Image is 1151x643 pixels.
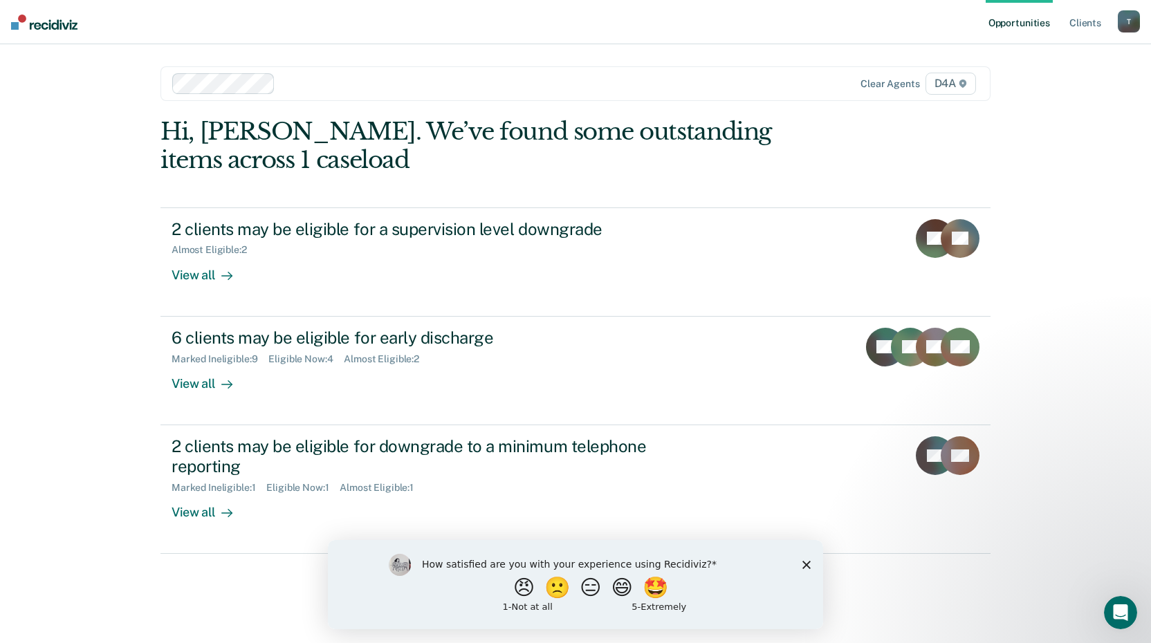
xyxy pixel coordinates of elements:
[328,540,823,629] iframe: Survey by Kim from Recidiviz
[160,425,991,554] a: 2 clients may be eligible for downgrade to a minimum telephone reportingMarked Ineligible:1Eligib...
[172,328,657,348] div: 6 clients may be eligible for early discharge
[172,482,266,494] div: Marked Ineligible : 1
[160,207,991,317] a: 2 clients may be eligible for a supervision level downgradeAlmost Eligible:2View all
[1118,10,1140,32] button: T
[926,73,976,95] span: D4A
[160,317,991,425] a: 6 clients may be eligible for early dischargeMarked Ineligible:9Eligible Now:4Almost Eligible:2Vi...
[344,353,430,365] div: Almost Eligible : 2
[172,364,249,391] div: View all
[860,78,919,90] div: Clear agents
[172,353,268,365] div: Marked Ineligible : 9
[266,482,340,494] div: Eligible Now : 1
[172,436,657,476] div: 2 clients may be eligible for downgrade to a minimum telephone reporting
[340,482,425,494] div: Almost Eligible : 1
[1104,596,1137,629] iframe: Intercom live chat
[172,244,258,256] div: Almost Eligible : 2
[11,15,77,30] img: Recidiviz
[172,256,249,283] div: View all
[172,493,249,520] div: View all
[172,219,657,239] div: 2 clients may be eligible for a supervision level downgrade
[268,353,344,365] div: Eligible Now : 4
[160,118,825,174] div: Hi, [PERSON_NAME]. We’ve found some outstanding items across 1 caseload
